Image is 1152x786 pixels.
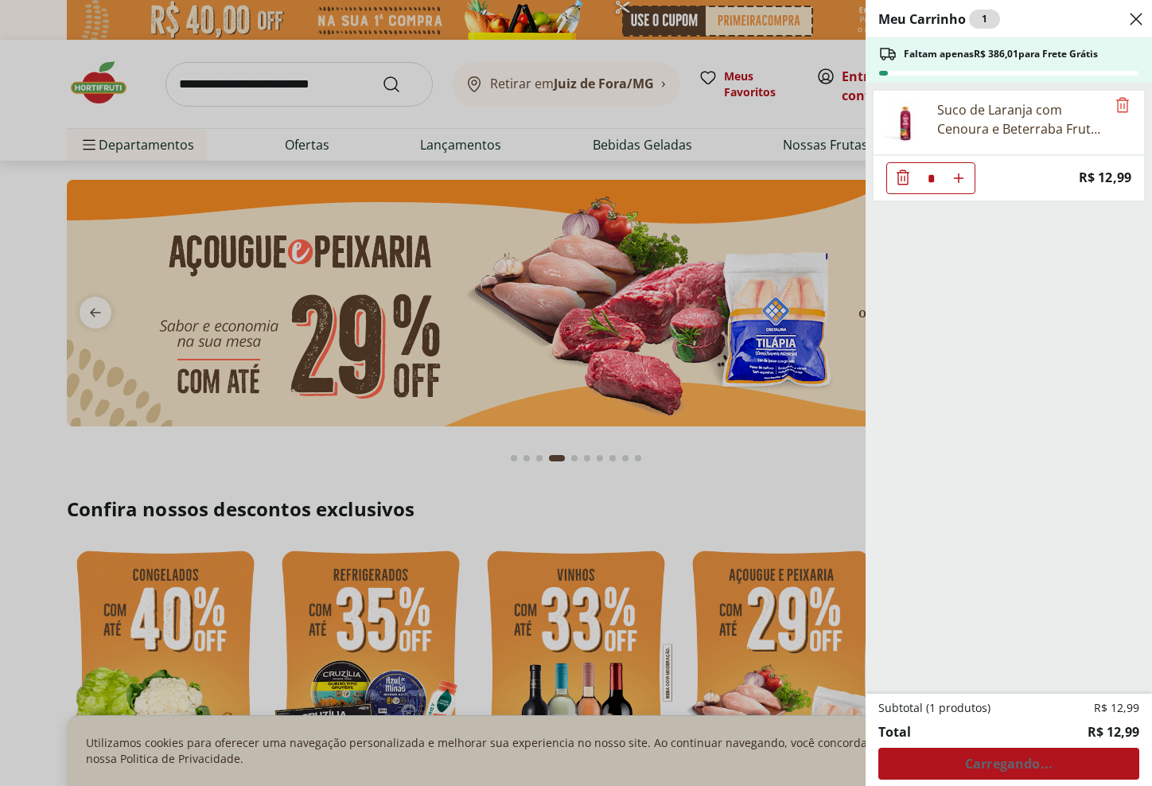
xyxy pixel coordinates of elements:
span: R$ 12,99 [1088,722,1139,741]
span: Subtotal (1 produtos) [878,700,990,716]
h2: Meu Carrinho [878,10,1000,29]
span: Total [878,722,911,741]
button: Diminuir Quantidade [887,162,919,194]
button: Aumentar Quantidade [943,162,975,194]
span: Faltam apenas R$ 386,01 para Frete Grátis [904,48,1098,60]
input: Quantidade Atual [919,163,943,193]
button: Remove [1113,96,1132,115]
span: R$ 12,99 [1094,700,1139,716]
div: 1 [969,10,1000,29]
img: Suco de Laranja com Cenoura e Beterraba Fruta Para Beber Natural da Terra 500ml [883,100,928,145]
div: Suco de Laranja com Cenoura e Beterraba Fruta Para Beber Natural da Terra 500ml [937,100,1106,138]
span: R$ 12,99 [1079,167,1131,189]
